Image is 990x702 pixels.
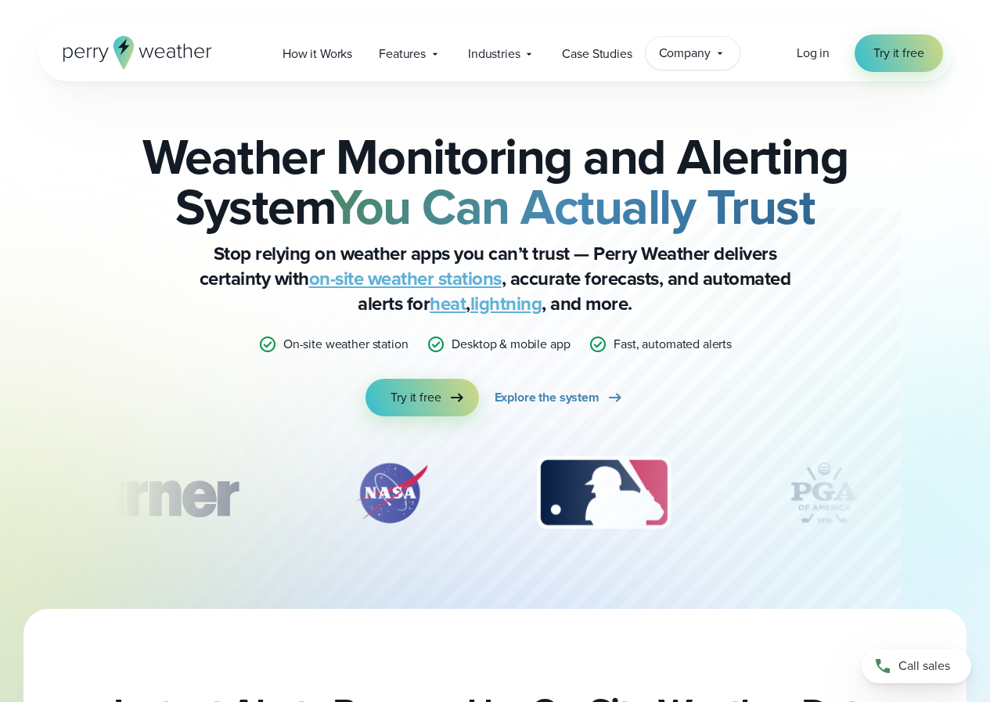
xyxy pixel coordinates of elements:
[365,379,478,416] a: Try it free
[855,34,942,72] a: Try it free
[521,454,686,532] img: MLB.svg
[309,265,502,293] a: on-site weather stations
[549,38,645,70] a: Case Studies
[873,44,923,63] span: Try it free
[38,454,261,532] img: Turner-Construction_1.svg
[283,335,408,354] p: On-site weather station
[495,379,625,416] a: Explore the system
[269,38,365,70] a: How it Works
[452,335,570,354] p: Desktop & mobile app
[330,170,815,243] strong: You Can Actually Trust
[761,454,887,532] div: 4 of 12
[337,454,446,532] img: NASA.svg
[468,45,520,63] span: Industries
[379,45,426,63] span: Features
[797,44,830,63] a: Log in
[430,290,466,318] a: heat
[898,657,950,675] span: Call sales
[562,45,632,63] span: Case Studies
[38,454,261,532] div: 1 of 12
[283,45,352,63] span: How it Works
[117,131,874,232] h2: Weather Monitoring and Alerting System
[470,290,542,318] a: lightning
[182,241,808,316] p: Stop relying on weather apps you can’t trust — Perry Weather delivers certainty with , accurate f...
[862,649,971,683] a: Call sales
[117,454,874,540] div: slideshow
[391,388,441,407] span: Try it free
[521,454,686,532] div: 3 of 12
[614,335,732,354] p: Fast, automated alerts
[761,454,887,532] img: PGA.svg
[495,388,599,407] span: Explore the system
[659,44,711,63] span: Company
[337,454,446,532] div: 2 of 12
[797,44,830,62] span: Log in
